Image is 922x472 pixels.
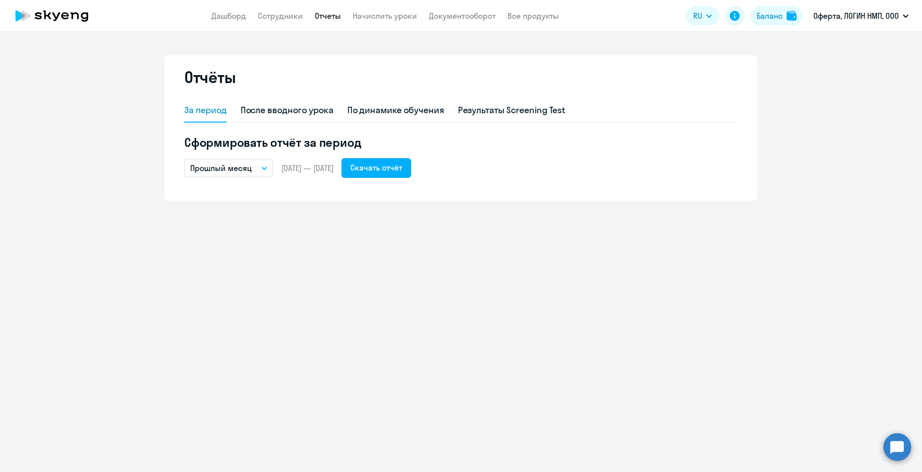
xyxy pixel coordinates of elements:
[184,134,738,150] h5: Сформировать отчёт за период
[241,104,334,117] div: После вводного урока
[350,162,402,173] div: Скачать отчёт
[813,10,899,22] p: Оферта, ЛОГИН НМП, ООО
[787,11,796,21] img: balance
[347,104,444,117] div: По динамике обучения
[184,67,236,87] h2: Отчёты
[751,6,802,26] button: Балансbalance
[184,159,273,177] button: Прошлый месяц
[190,162,252,174] p: Прошлый месяц
[808,4,914,28] button: Оферта, ЛОГИН НМП, ООО
[184,104,227,117] div: За период
[686,6,719,26] button: RU
[693,10,702,22] span: RU
[315,11,341,21] a: Отчеты
[258,11,303,21] a: Сотрудники
[211,11,246,21] a: Дашборд
[341,158,411,178] button: Скачать отчёт
[429,11,496,21] a: Документооборот
[756,10,783,22] div: Баланс
[353,11,417,21] a: Начислить уроки
[458,104,566,117] div: Результаты Screening Test
[507,11,559,21] a: Все продукты
[281,163,334,173] span: [DATE] — [DATE]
